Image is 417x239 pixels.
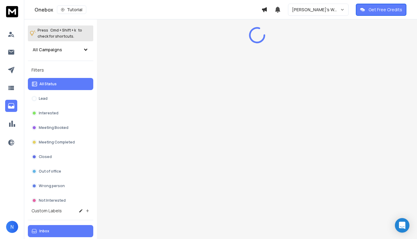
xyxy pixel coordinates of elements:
[31,208,62,214] h3: Custom Labels
[49,27,77,34] span: Cmd + Shift + k
[28,93,93,105] button: Lead
[28,225,93,237] button: Inbox
[28,136,93,148] button: Meeting Completed
[28,78,93,90] button: All Status
[39,111,58,116] p: Interested
[39,154,52,159] p: Closed
[28,180,93,192] button: Wrong person
[28,122,93,134] button: Meeting Booked
[28,165,93,177] button: Out of office
[292,7,340,13] p: [PERSON_NAME]'s Workspace
[39,183,65,188] p: Wrong person
[39,169,61,174] p: Out of office
[6,221,18,233] button: N
[39,229,49,234] p: Inbox
[39,82,57,86] p: All Status
[39,125,68,130] p: Meeting Booked
[39,198,66,203] p: Not Interested
[57,5,86,14] button: Tutorial
[28,194,93,207] button: Not Interested
[395,218,409,233] div: Open Intercom Messenger
[356,4,406,16] button: Get Free Credits
[38,27,82,39] p: Press to check for shortcuts.
[28,151,93,163] button: Closed
[28,107,93,119] button: Interested
[369,7,402,13] p: Get Free Credits
[39,96,48,101] p: Lead
[28,44,93,56] button: All Campaigns
[39,140,75,145] p: Meeting Completed
[28,66,93,74] h3: Filters
[35,5,261,14] div: Onebox
[33,47,62,53] h1: All Campaigns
